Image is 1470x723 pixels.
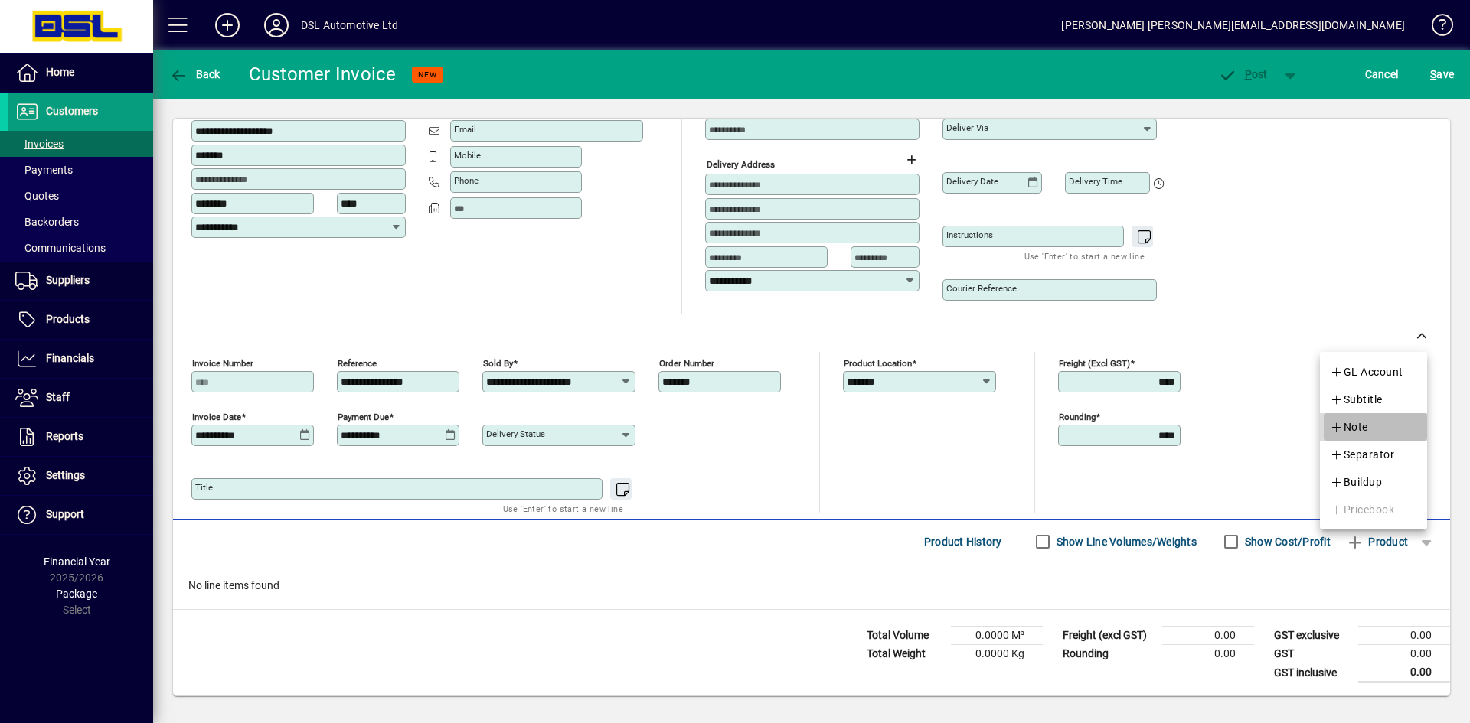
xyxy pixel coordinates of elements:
span: Note [1330,418,1368,436]
button: Subtitle [1320,386,1427,413]
span: Subtitle [1330,390,1383,409]
span: Buildup [1330,473,1382,491]
button: Separator [1320,441,1427,468]
button: Pricebook [1320,496,1427,523]
button: Note [1320,413,1427,441]
span: Pricebook [1330,500,1394,519]
button: GL Account [1320,358,1427,386]
span: GL Account [1330,363,1403,381]
span: Separator [1330,445,1394,464]
button: Buildup [1320,468,1427,496]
